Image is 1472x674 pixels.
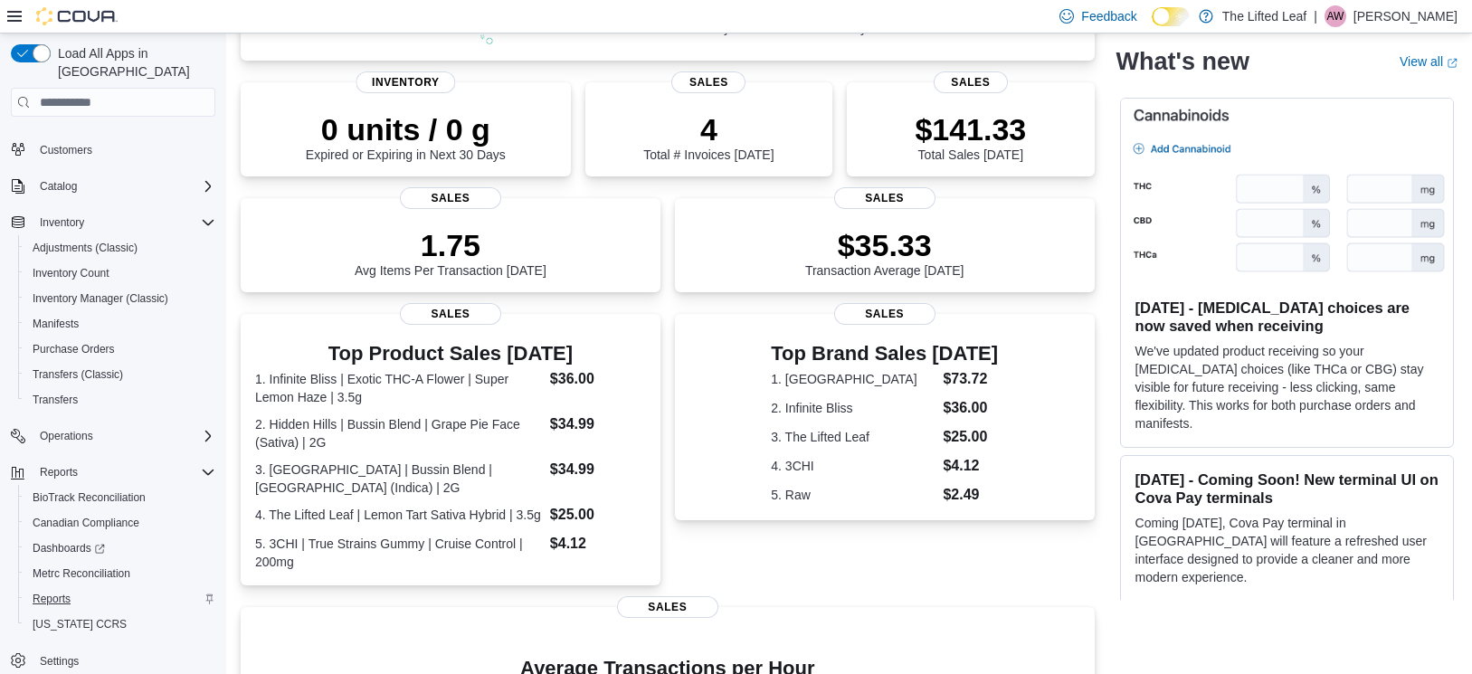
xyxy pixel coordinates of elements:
button: Transfers [18,387,223,413]
div: Total Sales [DATE] [915,111,1026,162]
span: Customers [40,143,92,157]
span: Load All Apps in [GEOGRAPHIC_DATA] [51,44,215,81]
span: Transfers [33,393,78,407]
span: Canadian Compliance [25,512,215,534]
p: | [1314,5,1317,27]
div: Expired or Expiring in Next 30 Days [306,111,506,162]
span: Inventory Count [33,266,109,280]
span: Settings [40,654,79,669]
button: Inventory Manager (Classic) [18,286,223,311]
a: Transfers [25,389,85,411]
p: $141.33 [915,111,1026,147]
span: Transfers (Classic) [25,364,215,385]
button: Settings [4,648,223,674]
p: The Lifted Leaf [1222,5,1306,27]
dt: 1. [GEOGRAPHIC_DATA] [771,370,935,388]
span: Sales [934,71,1008,93]
span: Settings [33,650,215,672]
a: Customers [33,139,100,161]
span: Manifests [33,317,79,331]
button: Operations [33,425,100,447]
p: 4 [643,111,774,147]
div: Avg Items Per Transaction [DATE] [355,227,546,278]
p: $35.33 [805,227,964,263]
span: AW [1326,5,1344,27]
button: Manifests [18,311,223,337]
a: Manifests [25,313,86,335]
p: 0 units / 0 g [306,111,506,147]
a: Purchase Orders [25,338,122,360]
button: Metrc Reconciliation [18,561,223,586]
button: Adjustments (Classic) [18,235,223,261]
img: Cova [36,7,118,25]
button: Operations [4,423,223,449]
a: [US_STATE] CCRS [25,613,134,635]
dd: $73.72 [943,368,998,390]
dt: 3. [GEOGRAPHIC_DATA] | Bussin Blend | [GEOGRAPHIC_DATA] (Indica) | 2G [255,460,543,497]
div: Ashante Wright [1325,5,1346,27]
span: Adjustments (Classic) [33,241,138,255]
a: Dashboards [25,537,112,559]
a: Adjustments (Classic) [25,237,145,259]
span: [US_STATE] CCRS [33,617,127,631]
dd: $4.12 [943,455,998,477]
button: [US_STATE] CCRS [18,612,223,637]
span: BioTrack Reconciliation [33,490,146,505]
span: Dashboards [25,537,215,559]
p: 1.75 [355,227,546,263]
span: Sales [834,303,935,325]
span: Catalog [33,176,215,197]
dd: $2.49 [943,484,998,506]
h3: Top Brand Sales [DATE] [771,343,998,365]
button: Purchase Orders [18,337,223,362]
span: Sales [671,71,745,93]
button: Inventory [4,210,223,235]
span: Reports [33,592,71,606]
a: Canadian Compliance [25,512,147,534]
span: Dark Mode [1152,26,1153,27]
a: Dashboards [18,536,223,561]
span: Sales [834,187,935,209]
button: Reports [18,586,223,612]
dd: $34.99 [550,413,646,435]
span: Sales [400,303,501,325]
div: Transaction Average [DATE] [805,227,964,278]
span: Transfers (Classic) [33,367,123,382]
dd: $25.00 [550,504,646,526]
dd: $36.00 [550,368,646,390]
h3: Top Product Sales [DATE] [255,343,646,365]
a: Inventory Manager (Classic) [25,288,176,309]
p: We've updated product receiving so your [MEDICAL_DATA] choices (like THCa or CBG) stay visible fo... [1135,342,1439,432]
dt: 2. Infinite Bliss [771,399,935,417]
div: Total # Invoices [DATE] [643,111,774,162]
a: Reports [25,588,78,610]
span: Customers [33,138,215,161]
span: Canadian Compliance [33,516,139,530]
h3: [DATE] - [MEDICAL_DATA] choices are now saved when receiving [1135,299,1439,335]
button: Catalog [4,174,223,199]
dd: $25.00 [943,426,998,448]
span: Purchase Orders [33,342,115,356]
svg: External link [1447,57,1458,68]
span: Catalog [40,179,77,194]
p: Coming [DATE], Cova Pay terminal in [GEOGRAPHIC_DATA] will feature a refreshed user interface des... [1135,514,1439,586]
span: Reports [33,461,215,483]
span: BioTrack Reconciliation [25,487,215,508]
button: Catalog [33,176,84,197]
span: Sales [400,187,501,209]
button: Reports [4,460,223,485]
dd: $34.99 [550,459,646,480]
span: Metrc Reconciliation [25,563,215,584]
a: View allExternal link [1400,54,1458,69]
dt: 1. Infinite Bliss | Exotic THC-A Flower | Super Lemon Haze | 3.5g [255,370,543,406]
a: Inventory Count [25,262,117,284]
button: Inventory Count [18,261,223,286]
button: Inventory [33,212,91,233]
button: Customers [4,137,223,163]
span: Inventory Count [25,262,215,284]
dt: 3. The Lifted Leaf [771,428,935,446]
span: Operations [40,429,93,443]
a: Transfers (Classic) [25,364,130,385]
span: Feedback [1081,7,1136,25]
button: Transfers (Classic) [18,362,223,387]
